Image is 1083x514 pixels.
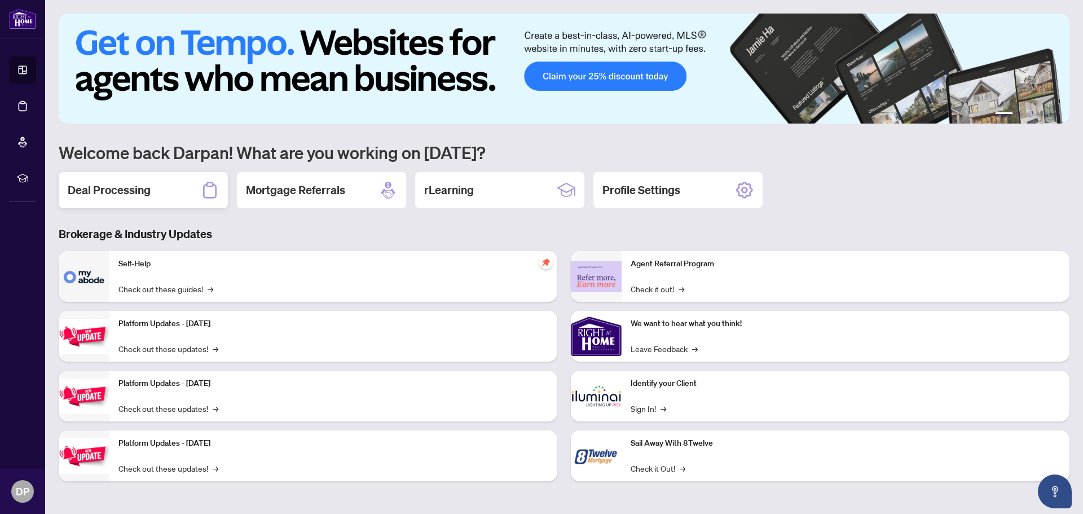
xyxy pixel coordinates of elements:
[571,261,622,292] img: Agent Referral Program
[118,342,218,355] a: Check out these updates!→
[631,402,666,415] a: Sign In!→
[424,182,474,198] h2: rLearning
[118,283,213,295] a: Check out these guides!→
[1045,112,1049,117] button: 5
[59,226,1069,242] h3: Brokerage & Industry Updates
[631,258,1060,270] p: Agent Referral Program
[118,318,548,330] p: Platform Updates - [DATE]
[118,462,218,475] a: Check out these updates!→
[631,318,1060,330] p: We want to hear what you think!
[1027,112,1031,117] button: 3
[59,438,109,474] img: Platform Updates - June 23, 2025
[571,430,622,481] img: Sail Away With 8Twelve
[59,251,109,302] img: Self-Help
[246,182,345,198] h2: Mortgage Referrals
[631,462,685,475] a: Check it Out!→
[631,377,1060,390] p: Identify your Client
[1036,112,1040,117] button: 4
[692,342,698,355] span: →
[680,462,685,475] span: →
[631,283,684,295] a: Check it out!→
[571,371,622,421] img: Identify your Client
[213,402,218,415] span: →
[1038,475,1072,508] button: Open asap
[679,283,684,295] span: →
[59,379,109,414] img: Platform Updates - July 8, 2025
[571,311,622,362] img: We want to hear what you think!
[208,283,213,295] span: →
[59,319,109,354] img: Platform Updates - July 21, 2025
[539,256,553,269] span: pushpin
[1054,112,1058,117] button: 6
[118,377,548,390] p: Platform Updates - [DATE]
[16,484,29,499] span: DP
[995,112,1013,117] button: 1
[118,258,548,270] p: Self-Help
[59,142,1069,163] h1: Welcome back Darpan! What are you working on [DATE]?
[68,182,151,198] h2: Deal Processing
[118,437,548,450] p: Platform Updates - [DATE]
[631,342,698,355] a: Leave Feedback→
[213,342,218,355] span: →
[661,402,666,415] span: →
[59,14,1069,124] img: Slide 0
[9,8,36,29] img: logo
[602,182,680,198] h2: Profile Settings
[213,462,218,475] span: →
[118,402,218,415] a: Check out these updates!→
[1018,112,1022,117] button: 2
[631,437,1060,450] p: Sail Away With 8Twelve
